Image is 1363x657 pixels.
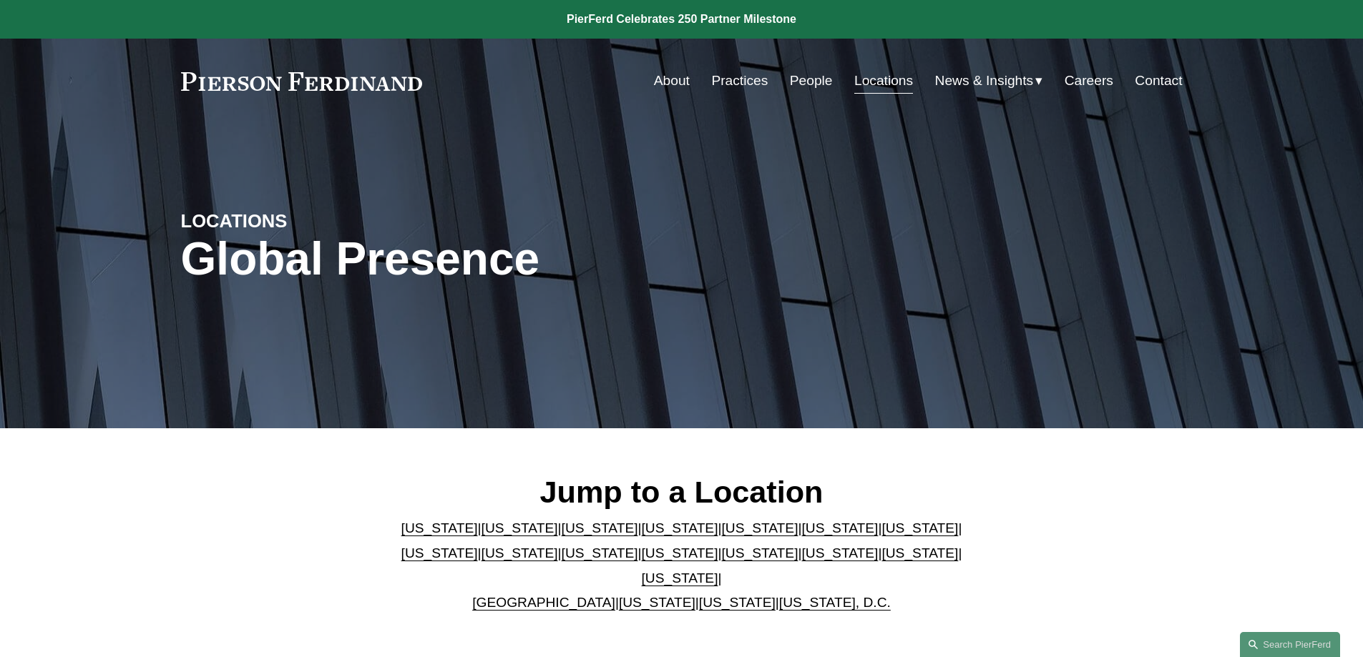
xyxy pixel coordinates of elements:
a: [US_STATE] [699,595,776,610]
p: | | | | | | | | | | | | | | | | | | [389,516,974,615]
a: [US_STATE] [721,545,798,560]
span: News & Insights [935,69,1034,94]
a: [US_STATE], D.C. [779,595,891,610]
a: Contact [1135,67,1182,94]
a: [US_STATE] [801,520,878,535]
a: [US_STATE] [881,520,958,535]
h1: Global Presence [181,233,849,285]
a: [US_STATE] [482,520,558,535]
a: [US_STATE] [401,545,478,560]
a: [US_STATE] [401,520,478,535]
a: About [654,67,690,94]
a: Careers [1065,67,1113,94]
a: folder dropdown [935,67,1043,94]
h4: LOCATIONS [181,209,431,232]
a: [US_STATE] [642,570,718,586]
a: [US_STATE] [619,595,695,610]
a: [US_STATE] [482,545,558,560]
a: Practices [711,67,768,94]
a: [US_STATE] [562,520,638,535]
a: [US_STATE] [562,545,638,560]
a: Locations [854,67,913,94]
a: [US_STATE] [881,545,958,560]
a: [US_STATE] [721,520,798,535]
a: [GEOGRAPHIC_DATA] [472,595,615,610]
a: People [790,67,833,94]
a: [US_STATE] [642,520,718,535]
a: [US_STATE] [801,545,878,560]
a: Search this site [1240,632,1340,657]
h2: Jump to a Location [389,473,974,510]
a: [US_STATE] [642,545,718,560]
